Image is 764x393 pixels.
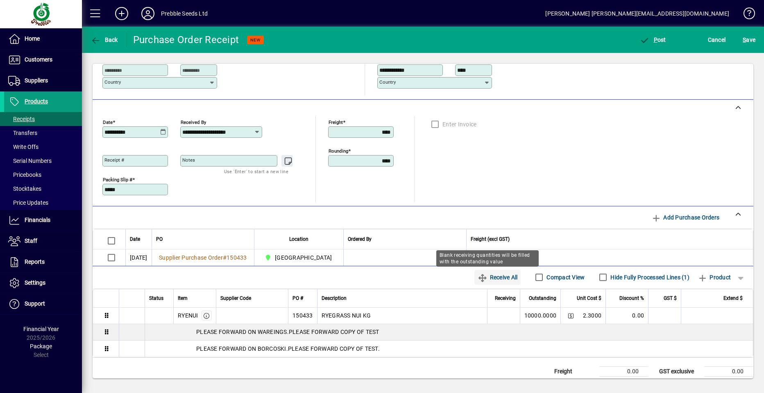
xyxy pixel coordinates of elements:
mat-label: Receipt # [104,157,124,163]
span: Discount % [619,294,644,303]
span: Financials [25,217,50,223]
td: 0.00 [605,308,648,324]
a: Settings [4,273,82,293]
app-page-header-button: Back [82,32,127,47]
span: Financial Year [23,326,59,332]
span: Outstanding [529,294,556,303]
button: Back [88,32,120,47]
div: PLEASE FORWARD ON BORCOSKI.PLEASE FORWARD COPY OF TEST. [145,345,753,353]
div: Prebble Seeds Ltd [161,7,208,20]
mat-hint: Use 'Enter' to start a new line [224,167,288,176]
a: Financials [4,210,82,231]
mat-label: Packing Slip # [103,176,132,182]
span: Transfers [8,130,37,136]
span: P [654,37,657,43]
a: Serial Numbers [4,154,82,168]
span: Products [25,98,48,105]
span: CHRISTCHURCH [263,253,336,263]
span: Unit Cost $ [577,294,601,303]
span: Home [25,35,40,42]
span: Product [698,271,731,284]
span: ost [639,37,666,43]
div: Date [130,235,147,244]
div: PO [156,235,250,244]
button: Product [694,270,735,285]
td: 0.00 [599,376,648,386]
td: [DATE] [125,249,152,266]
button: Receive All [474,270,521,285]
a: Price Updates [4,196,82,210]
span: Settings [25,279,45,286]
span: Package [30,343,52,350]
mat-label: Rounding [329,148,348,153]
span: S [743,37,746,43]
span: Supplier Code [220,294,251,303]
div: PLEASE FORWARD ON WAREINGS.PLEASE FORWARD COPY OF TEST [145,328,753,336]
td: 0.00 [704,376,753,386]
button: Post [637,32,668,47]
span: Pricebooks [8,171,41,178]
label: Hide Fully Processed Lines (1) [609,273,689,281]
td: 0.00 [599,366,648,376]
a: Customers [4,50,82,70]
a: Suppliers [4,71,82,91]
td: 150433 [288,308,317,324]
td: 0.00 [466,249,753,266]
span: Write Offs [8,144,39,150]
td: GST [655,376,704,386]
mat-label: Received by [181,119,206,125]
a: Stocktakes [4,182,82,196]
mat-label: Country [104,79,121,85]
span: PO # [292,294,303,303]
a: Staff [4,231,82,251]
span: Add Purchase Orders [651,211,719,224]
td: GST exclusive [655,366,704,376]
a: Receipts [4,112,82,126]
span: Price Updates [8,199,48,206]
span: Description [322,294,347,303]
label: Compact View [545,273,585,281]
span: Item [178,294,188,303]
span: # [223,254,227,261]
a: Knowledge Base [737,2,754,28]
button: Add [109,6,135,21]
span: Status [149,294,163,303]
a: Home [4,29,82,49]
span: Freight (excl GST) [471,235,510,244]
span: Support [25,300,45,307]
td: 10000.0000 [520,308,561,324]
div: Freight (excl GST) [471,235,743,244]
span: Extend $ [723,294,743,303]
td: RYEGRASS NUI KG [317,308,487,324]
span: PO [156,235,163,244]
td: Rounding [550,376,599,386]
button: Change Price Levels [565,310,576,321]
span: Back [91,37,118,43]
span: Receiving [495,294,516,303]
td: Freight [550,366,599,376]
span: ave [743,33,755,46]
span: Suppliers [25,77,48,84]
div: Blank receiving quantities will be filled with the outstanding value [436,250,539,267]
button: Cancel [706,32,728,47]
span: Receipts [8,116,35,122]
span: Reports [25,258,45,265]
span: Stocktakes [8,185,41,192]
span: Supplier Purchase Order [159,254,223,261]
span: Cancel [708,33,726,46]
a: Write Offs [4,140,82,154]
span: Receive All [478,271,517,284]
button: Add Purchase Orders [648,210,723,225]
span: Ordered By [348,235,372,244]
div: Purchase Order Receipt [133,33,239,46]
button: Profile [135,6,161,21]
span: NEW [250,37,261,43]
mat-label: Notes [182,157,195,163]
mat-label: Date [103,119,113,125]
span: Customers [25,56,52,63]
span: GST $ [664,294,677,303]
span: 150433 [227,254,247,261]
div: Ordered By [348,235,462,244]
span: Serial Numbers [8,158,52,164]
button: Save [741,32,757,47]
